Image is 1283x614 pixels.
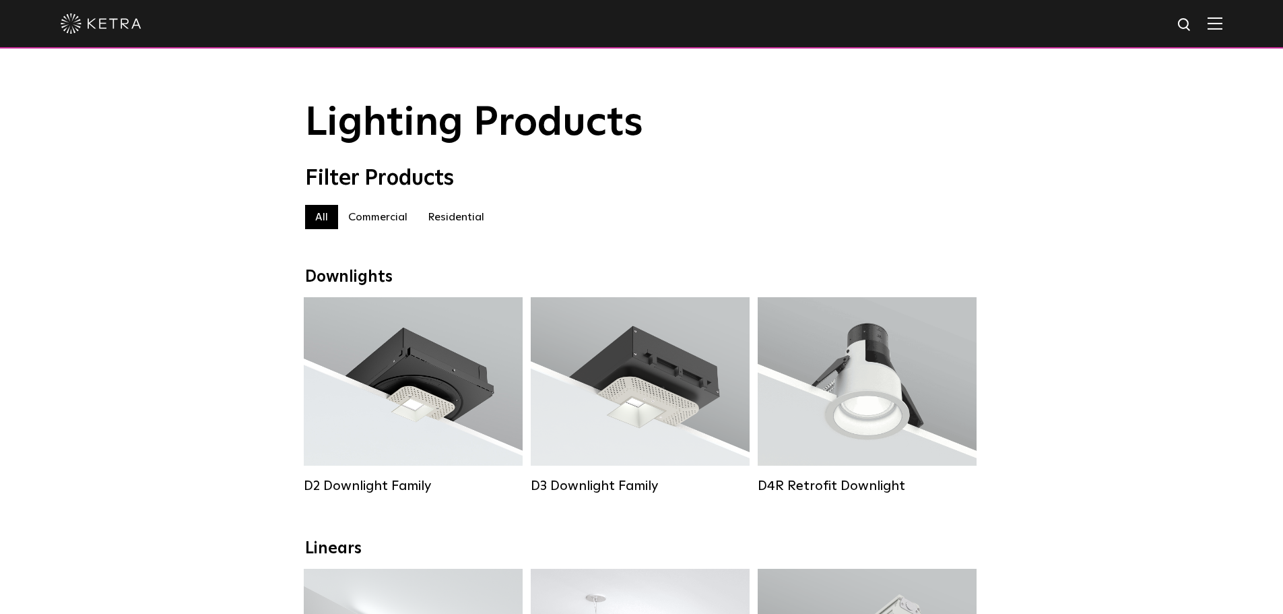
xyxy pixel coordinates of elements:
span: Lighting Products [305,103,643,144]
a: D3 Downlight Family Lumen Output:700 / 900 / 1100Colors:White / Black / Silver / Bronze / Paintab... [531,297,750,494]
div: Downlights [305,268,979,287]
a: D4R Retrofit Downlight Lumen Output:800Colors:White / BlackBeam Angles:15° / 25° / 40° / 60°Watta... [758,297,977,494]
label: Residential [418,205,494,229]
div: D3 Downlight Family [531,478,750,494]
label: All [305,205,338,229]
div: Filter Products [305,166,979,191]
img: Hamburger%20Nav.svg [1208,17,1222,30]
div: Linears [305,539,979,559]
img: search icon [1177,17,1193,34]
a: D2 Downlight Family Lumen Output:1200Colors:White / Black / Gloss Black / Silver / Bronze / Silve... [304,297,523,494]
label: Commercial [338,205,418,229]
div: D4R Retrofit Downlight [758,478,977,494]
img: ketra-logo-2019-white [61,13,141,34]
div: D2 Downlight Family [304,478,523,494]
